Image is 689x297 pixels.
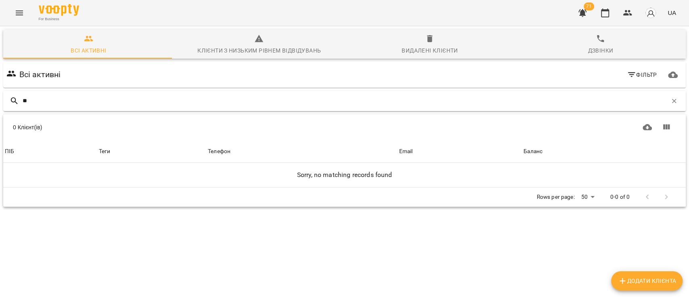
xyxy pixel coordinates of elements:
div: Теги [99,147,205,156]
p: Rows per page: [536,193,574,201]
div: 50 [578,191,597,203]
button: Menu [10,3,29,23]
div: Sort [524,147,542,156]
h6: Sorry, no matching records found [5,169,684,181]
div: Телефон [208,147,230,156]
div: Sort [399,147,413,156]
button: Показати колонки [657,118,676,137]
div: Email [399,147,413,156]
button: UA [664,5,679,20]
div: Table Toolbar [3,114,686,140]
span: UA [668,8,676,17]
p: 0-0 of 0 [610,193,630,201]
span: For Business [39,17,79,22]
div: Sort [5,147,14,156]
span: 71 [584,2,594,11]
div: Всі активні [71,46,106,55]
span: ПІБ [5,147,96,156]
div: Sort [208,147,230,156]
span: Телефон [208,147,396,156]
div: 0 Клієнт(ів) [13,123,340,131]
div: Баланс [524,147,542,156]
span: Фільтр [627,70,657,80]
button: Фільтр [624,67,660,82]
span: Email [399,147,520,156]
span: Баланс [524,147,684,156]
img: avatar_s.png [645,7,656,19]
button: Завантажити CSV [638,118,657,137]
div: Клієнти з низьким рівнем відвідувань [197,46,321,55]
div: Видалені клієнти [402,46,458,55]
h6: Всі активні [19,68,61,81]
div: ПІБ [5,147,14,156]
div: Дзвінки [588,46,613,55]
img: Voopty Logo [39,4,79,16]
